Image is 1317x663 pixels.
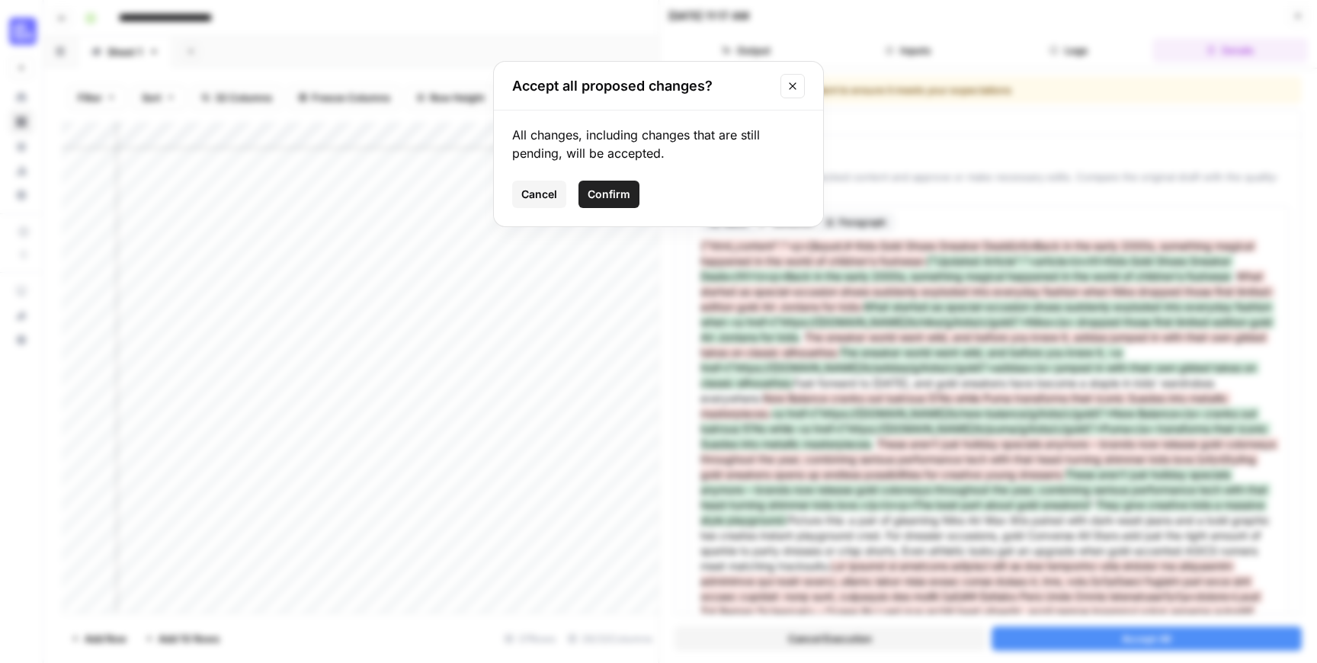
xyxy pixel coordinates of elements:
button: Close modal [780,74,805,98]
span: Cancel [521,187,557,202]
div: All changes, including changes that are still pending, will be accepted. [512,126,805,162]
button: Cancel [512,181,566,208]
h2: Accept all proposed changes? [512,75,771,97]
button: Confirm [578,181,639,208]
span: Confirm [588,187,630,202]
